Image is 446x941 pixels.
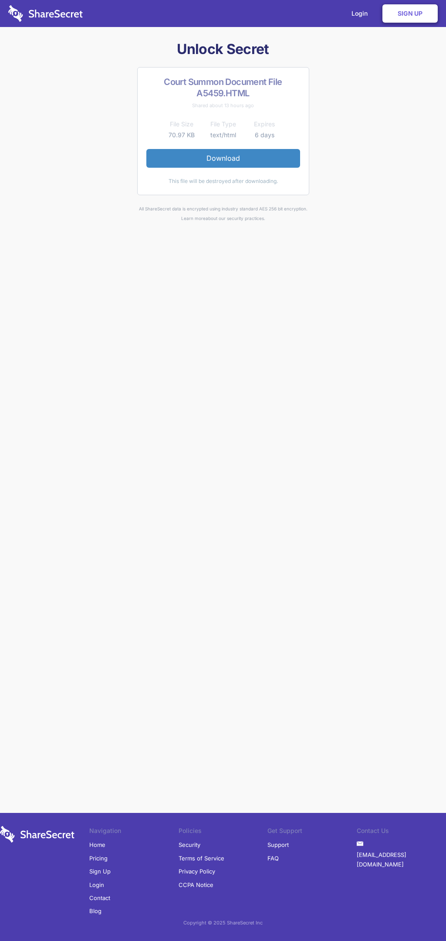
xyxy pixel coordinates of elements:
[267,826,357,838] li: Get Support
[267,838,289,851] a: Support
[89,826,179,838] li: Navigation
[181,216,206,221] a: Learn more
[89,904,101,917] a: Blog
[146,149,300,167] a: Download
[179,838,200,851] a: Security
[179,865,215,878] a: Privacy Policy
[244,119,285,129] th: Expires
[89,891,110,904] a: Contact
[179,826,268,838] li: Policies
[146,176,300,186] div: This file will be destroyed after downloading.
[89,838,105,851] a: Home
[267,852,279,865] a: FAQ
[161,130,203,140] td: 70.97 KB
[382,4,438,23] a: Sign Up
[8,5,83,22] img: logo-wordmark-white-trans-d4663122ce5f474addd5e946df7df03e33cb6a1c49d2221995e7729f52c070b2.svg
[89,878,104,891] a: Login
[161,119,203,129] th: File Size
[244,130,285,140] td: 6 days
[89,852,108,865] a: Pricing
[203,119,244,129] th: File Type
[179,878,213,891] a: CCPA Notice
[146,76,300,99] h2: Court Summon Document File A5459.HTML
[357,848,446,871] a: [EMAIL_ADDRESS][DOMAIN_NAME]
[179,852,224,865] a: Terms of Service
[203,130,244,140] td: text/html
[89,865,111,878] a: Sign Up
[146,101,300,110] div: Shared about 13 hours ago
[357,826,446,838] li: Contact Us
